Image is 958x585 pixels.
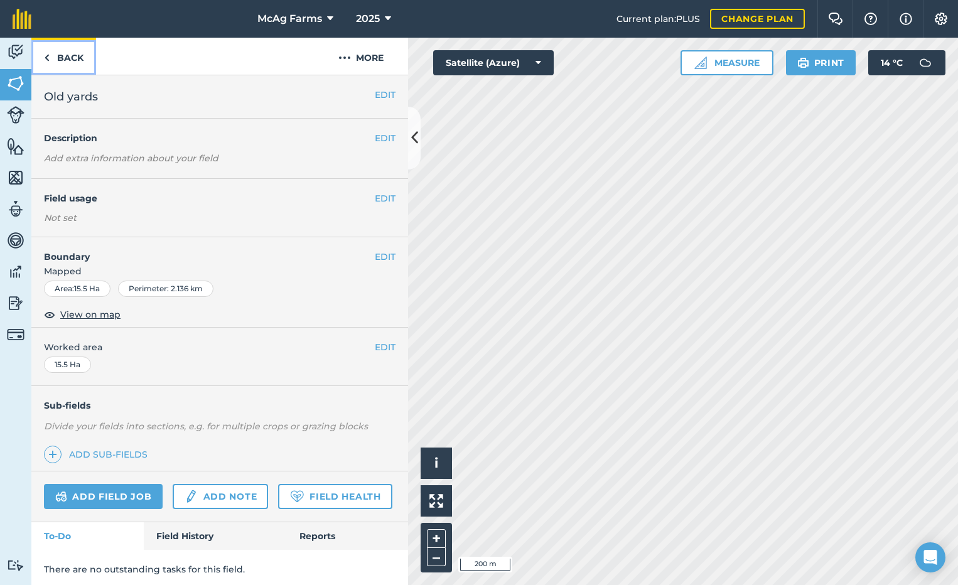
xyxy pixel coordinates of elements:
button: Measure [681,50,773,75]
em: Divide your fields into sections, e.g. for multiple crops or grazing blocks [44,421,368,432]
button: EDIT [375,191,396,205]
img: svg+xml;base64,PD94bWwgdmVyc2lvbj0iMS4wIiBlbmNvZGluZz0idXRmLTgiPz4KPCEtLSBHZW5lcmF0b3I6IEFkb2JlIE... [7,200,24,218]
button: EDIT [375,131,396,145]
button: Satellite (Azure) [433,50,554,75]
span: 14 ° C [881,50,903,75]
button: – [427,548,446,566]
a: To-Do [31,522,144,550]
button: 14 °C [868,50,945,75]
a: Add field job [44,484,163,509]
button: EDIT [375,250,396,264]
p: There are no outstanding tasks for this field. [44,562,396,576]
button: Print [786,50,856,75]
a: Change plan [710,9,805,29]
div: 15.5 Ha [44,357,91,373]
div: Open Intercom Messenger [915,542,945,572]
img: svg+xml;base64,PHN2ZyB4bWxucz0iaHR0cDovL3d3dy53My5vcmcvMjAwMC9zdmciIHdpZHRoPSI1NiIgaGVpZ2h0PSI2MC... [7,74,24,93]
button: EDIT [375,88,396,102]
span: McAg Farms [257,11,322,26]
div: Area : 15.5 Ha [44,281,110,297]
span: Old yards [44,88,98,105]
button: i [421,448,452,479]
button: EDIT [375,340,396,354]
img: svg+xml;base64,PD94bWwgdmVyc2lvbj0iMS4wIiBlbmNvZGluZz0idXRmLTgiPz4KPCEtLSBHZW5lcmF0b3I6IEFkb2JlIE... [7,326,24,343]
span: View on map [60,308,121,321]
div: Perimeter : 2.136 km [118,281,213,297]
img: svg+xml;base64,PD94bWwgdmVyc2lvbj0iMS4wIiBlbmNvZGluZz0idXRmLTgiPz4KPCEtLSBHZW5lcmF0b3I6IEFkb2JlIE... [7,106,24,124]
span: 2025 [356,11,380,26]
img: svg+xml;base64,PD94bWwgdmVyc2lvbj0iMS4wIiBlbmNvZGluZz0idXRmLTgiPz4KPCEtLSBHZW5lcmF0b3I6IEFkb2JlIE... [7,231,24,250]
img: Two speech bubbles overlapping with the left bubble in the forefront [828,13,843,25]
img: svg+xml;base64,PD94bWwgdmVyc2lvbj0iMS4wIiBlbmNvZGluZz0idXRmLTgiPz4KPCEtLSBHZW5lcmF0b3I6IEFkb2JlIE... [55,489,67,504]
img: Four arrows, one pointing top left, one top right, one bottom right and the last bottom left [429,494,443,508]
a: Reports [287,522,408,550]
span: i [434,455,438,471]
img: svg+xml;base64,PD94bWwgdmVyc2lvbj0iMS4wIiBlbmNvZGluZz0idXRmLTgiPz4KPCEtLSBHZW5lcmF0b3I6IEFkb2JlIE... [7,262,24,281]
img: A cog icon [934,13,949,25]
span: Worked area [44,340,396,354]
img: Ruler icon [694,56,707,69]
button: More [314,38,408,75]
img: svg+xml;base64,PD94bWwgdmVyc2lvbj0iMS4wIiBlbmNvZGluZz0idXRmLTgiPz4KPCEtLSBHZW5lcmF0b3I6IEFkb2JlIE... [7,43,24,62]
a: Add sub-fields [44,446,153,463]
img: svg+xml;base64,PHN2ZyB4bWxucz0iaHR0cDovL3d3dy53My5vcmcvMjAwMC9zdmciIHdpZHRoPSI1NiIgaGVpZ2h0PSI2MC... [7,168,24,187]
img: svg+xml;base64,PD94bWwgdmVyc2lvbj0iMS4wIiBlbmNvZGluZz0idXRmLTgiPz4KPCEtLSBHZW5lcmF0b3I6IEFkb2JlIE... [913,50,938,75]
button: View on map [44,307,121,322]
a: Add note [173,484,268,509]
img: svg+xml;base64,PHN2ZyB4bWxucz0iaHR0cDovL3d3dy53My5vcmcvMjAwMC9zdmciIHdpZHRoPSI1NiIgaGVpZ2h0PSI2MC... [7,137,24,156]
img: svg+xml;base64,PD94bWwgdmVyc2lvbj0iMS4wIiBlbmNvZGluZz0idXRmLTgiPz4KPCEtLSBHZW5lcmF0b3I6IEFkb2JlIE... [7,294,24,313]
img: svg+xml;base64,PHN2ZyB4bWxucz0iaHR0cDovL3d3dy53My5vcmcvMjAwMC9zdmciIHdpZHRoPSIxOCIgaGVpZ2h0PSIyNC... [44,307,55,322]
h4: Boundary [31,237,375,264]
a: Field History [144,522,286,550]
img: svg+xml;base64,PD94bWwgdmVyc2lvbj0iMS4wIiBlbmNvZGluZz0idXRmLTgiPz4KPCEtLSBHZW5lcmF0b3I6IEFkb2JlIE... [184,489,198,504]
span: Current plan : PLUS [616,12,700,26]
img: fieldmargin Logo [13,9,31,29]
div: Not set [44,212,396,224]
h4: Field usage [44,191,375,205]
img: svg+xml;base64,PHN2ZyB4bWxucz0iaHR0cDovL3d3dy53My5vcmcvMjAwMC9zdmciIHdpZHRoPSIxNCIgaGVpZ2h0PSIyNC... [48,447,57,462]
span: Mapped [31,264,408,278]
h4: Description [44,131,396,145]
img: svg+xml;base64,PD94bWwgdmVyc2lvbj0iMS4wIiBlbmNvZGluZz0idXRmLTgiPz4KPCEtLSBHZW5lcmF0b3I6IEFkb2JlIE... [7,559,24,571]
img: svg+xml;base64,PHN2ZyB4bWxucz0iaHR0cDovL3d3dy53My5vcmcvMjAwMC9zdmciIHdpZHRoPSIyMCIgaGVpZ2h0PSIyNC... [338,50,351,65]
em: Add extra information about your field [44,153,218,164]
a: Field Health [278,484,392,509]
h4: Sub-fields [31,399,408,412]
img: svg+xml;base64,PHN2ZyB4bWxucz0iaHR0cDovL3d3dy53My5vcmcvMjAwMC9zdmciIHdpZHRoPSIxNyIgaGVpZ2h0PSIxNy... [900,11,912,26]
img: svg+xml;base64,PHN2ZyB4bWxucz0iaHR0cDovL3d3dy53My5vcmcvMjAwMC9zdmciIHdpZHRoPSI5IiBoZWlnaHQ9IjI0Ii... [44,50,50,65]
img: svg+xml;base64,PHN2ZyB4bWxucz0iaHR0cDovL3d3dy53My5vcmcvMjAwMC9zdmciIHdpZHRoPSIxOSIgaGVpZ2h0PSIyNC... [797,55,809,70]
img: A question mark icon [863,13,878,25]
button: + [427,529,446,548]
a: Back [31,38,96,75]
